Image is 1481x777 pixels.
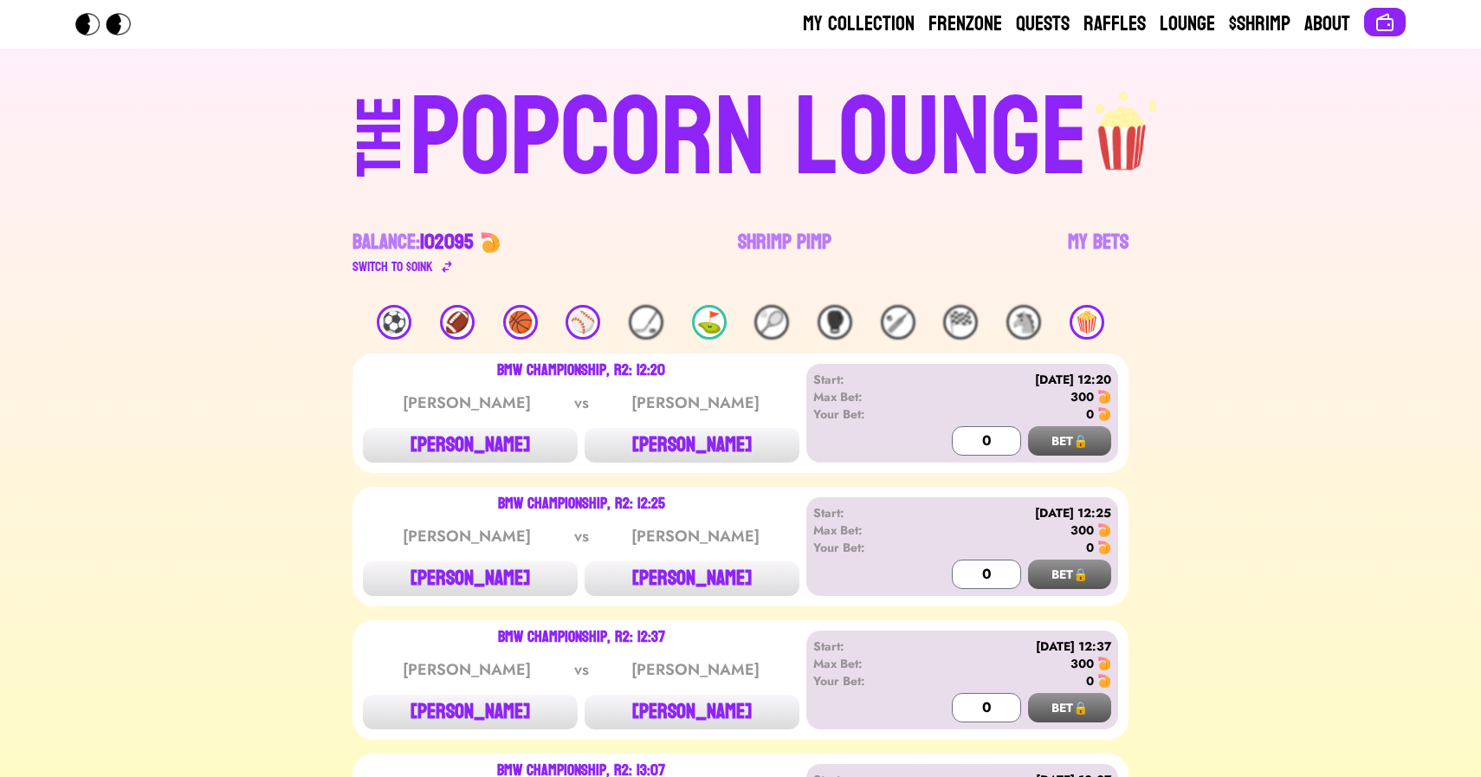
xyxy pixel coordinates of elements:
[1086,672,1094,690] div: 0
[379,657,554,682] div: [PERSON_NAME]
[410,83,1088,194] div: POPCORN LOUNGE
[363,695,578,729] button: [PERSON_NAME]
[1083,10,1146,38] a: Raffles
[1016,10,1070,38] a: Quests
[813,405,913,423] div: Your Bet:
[571,524,592,548] div: vs
[913,638,1111,655] div: [DATE] 12:37
[1070,655,1094,672] div: 300
[813,672,913,690] div: Your Bet:
[1086,539,1094,556] div: 0
[738,229,831,277] a: Shrimp Pimp
[585,428,799,463] button: [PERSON_NAME]
[1097,541,1111,554] img: 🍤
[608,391,783,415] div: [PERSON_NAME]
[813,638,913,655] div: Start:
[629,305,663,340] div: 🏒
[207,76,1274,194] a: THEPOPCORN LOUNGEpopcorn
[585,561,799,596] button: [PERSON_NAME]
[608,524,783,548] div: [PERSON_NAME]
[813,388,913,405] div: Max Bet:
[928,10,1002,38] a: Frenzone
[585,695,799,729] button: [PERSON_NAME]
[1097,523,1111,537] img: 🍤
[1160,10,1215,38] a: Lounge
[497,364,665,378] div: BMW Championship, R2: 12:20
[571,657,592,682] div: vs
[480,232,501,253] img: 🍤
[1374,12,1395,33] img: Connect wallet
[566,305,600,340] div: ⚾️
[803,10,915,38] a: My Collection
[1070,305,1104,340] div: 🍿
[813,655,913,672] div: Max Bet:
[1097,657,1111,670] img: 🍤
[1028,560,1111,589] button: BET🔒
[498,631,665,644] div: BMW Championship, R2: 12:37
[1097,407,1111,421] img: 🍤
[1088,76,1159,173] img: popcorn
[352,229,473,256] div: Balance:
[440,305,475,340] div: 🏈
[571,391,592,415] div: vs
[692,305,727,340] div: ⛳️
[75,13,145,36] img: Popcorn
[363,428,578,463] button: [PERSON_NAME]
[813,371,913,388] div: Start:
[1097,390,1111,404] img: 🍤
[1086,405,1094,423] div: 0
[1070,521,1094,539] div: 300
[813,504,913,521] div: Start:
[1229,10,1290,38] a: $Shrimp
[754,305,789,340] div: 🎾
[363,561,578,596] button: [PERSON_NAME]
[813,539,913,556] div: Your Bet:
[818,305,852,340] div: 🥊
[498,497,665,511] div: BMW Championship, R2: 12:25
[379,524,554,548] div: [PERSON_NAME]
[1006,305,1041,340] div: 🐴
[913,371,1111,388] div: [DATE] 12:20
[1028,693,1111,722] button: BET🔒
[1304,10,1350,38] a: About
[608,657,783,682] div: [PERSON_NAME]
[420,223,473,261] span: 102095
[881,305,915,340] div: 🏏
[349,96,411,211] div: THE
[943,305,978,340] div: 🏁
[377,305,411,340] div: ⚽️
[913,504,1111,521] div: [DATE] 12:25
[503,305,538,340] div: 🏀
[813,521,913,539] div: Max Bet:
[1070,388,1094,405] div: 300
[1068,229,1129,277] a: My Bets
[379,391,554,415] div: [PERSON_NAME]
[1028,426,1111,456] button: BET🔒
[352,256,433,277] div: Switch to $ OINK
[1097,674,1111,688] img: 🍤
